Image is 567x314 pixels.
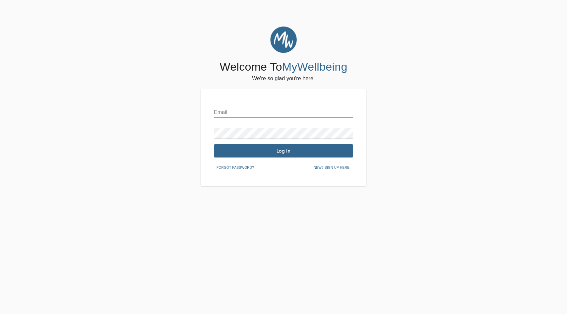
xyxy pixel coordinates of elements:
[214,163,257,173] button: Forgot password?
[217,148,350,154] span: Log In
[282,60,347,73] span: MyWellbeing
[270,27,297,53] img: MyWellbeing
[214,164,257,170] a: Forgot password?
[220,60,347,74] h4: Welcome To
[252,74,315,83] h6: We're so glad you're here.
[311,163,353,173] button: New? Sign up here.
[217,165,254,171] span: Forgot password?
[214,144,353,157] button: Log In
[314,165,350,171] span: New? Sign up here.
